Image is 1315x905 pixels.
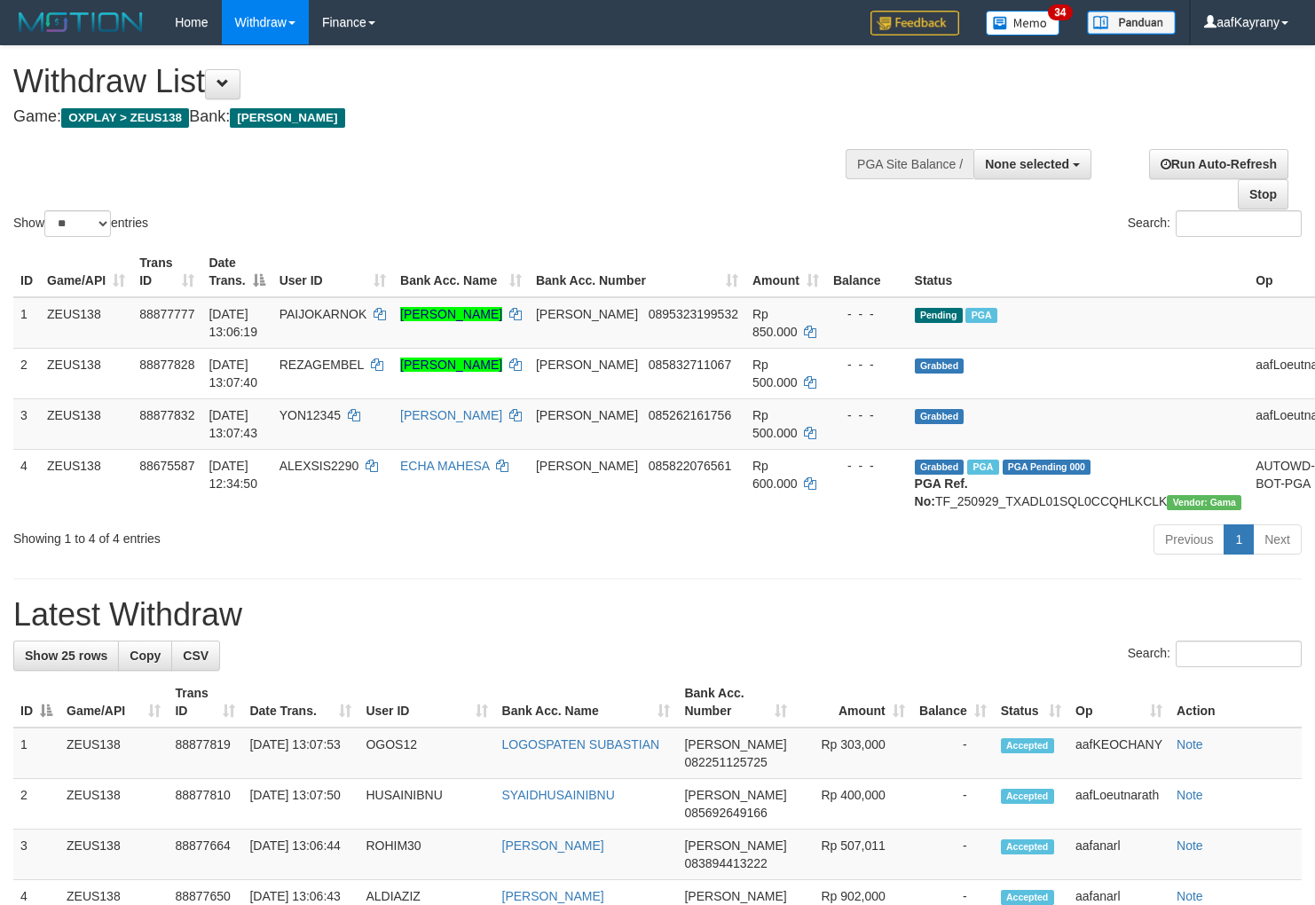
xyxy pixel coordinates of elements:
span: OXPLAY > ZEUS138 [61,108,189,128]
span: [DATE] 13:06:19 [209,307,257,339]
span: [DATE] 13:07:43 [209,408,257,440]
label: Show entries [13,210,148,237]
img: Feedback.jpg [870,11,959,35]
span: Copy 085822076561 to clipboard [649,459,731,473]
th: Amount: activate to sort column ascending [794,677,912,728]
span: [PERSON_NAME] [684,737,786,752]
span: Show 25 rows [25,649,107,663]
span: Accepted [1001,839,1054,854]
th: Bank Acc. Number: activate to sort column ascending [677,677,793,728]
span: Accepted [1001,738,1054,753]
span: Accepted [1001,890,1054,905]
span: Marked by aafanarl [965,308,996,323]
th: Bank Acc. Number: activate to sort column ascending [529,247,745,297]
label: Search: [1128,210,1302,237]
a: [PERSON_NAME] [400,408,502,422]
td: - [912,830,994,880]
td: TF_250929_TXADL01SQL0CCQHLKCLK [908,449,1249,517]
img: MOTION_logo.png [13,9,148,35]
a: Copy [118,641,172,671]
a: [PERSON_NAME] [502,838,604,853]
td: ZEUS138 [40,398,132,449]
span: Copy 085832711067 to clipboard [649,358,731,372]
span: Grabbed [915,460,965,475]
span: [PERSON_NAME] [684,838,786,853]
a: CSV [171,641,220,671]
a: Note [1177,889,1203,903]
span: Copy 0895323199532 to clipboard [649,307,738,321]
div: PGA Site Balance / [846,149,973,179]
span: PGA Pending [1003,460,1091,475]
span: [DATE] 13:07:40 [209,358,257,390]
th: Game/API: activate to sort column ascending [59,677,168,728]
th: Status: activate to sort column ascending [994,677,1068,728]
td: ZEUS138 [40,348,132,398]
span: [PERSON_NAME] [684,788,786,802]
th: Date Trans.: activate to sort column ascending [242,677,358,728]
h1: Latest Withdraw [13,597,1302,633]
a: Note [1177,737,1203,752]
th: Date Trans.: activate to sort column descending [201,247,272,297]
div: Showing 1 to 4 of 4 entries [13,523,535,547]
span: [PERSON_NAME] [230,108,344,128]
th: Trans ID: activate to sort column ascending [132,247,201,297]
td: aafKEOCHANY [1068,728,1169,779]
input: Search: [1176,210,1302,237]
td: Rp 303,000 [794,728,912,779]
img: panduan.png [1087,11,1176,35]
div: - - - [833,305,901,323]
span: CSV [183,649,209,663]
span: [PERSON_NAME] [536,358,638,372]
a: ECHA MAHESA [400,459,489,473]
td: - [912,779,994,830]
span: 88877828 [139,358,194,372]
input: Search: [1176,641,1302,667]
td: 4 [13,449,40,517]
select: Showentries [44,210,111,237]
td: 3 [13,830,59,880]
a: Next [1253,524,1302,555]
span: YON12345 [280,408,341,422]
td: aafanarl [1068,830,1169,880]
div: - - - [833,356,901,374]
td: HUSAINIBNU [358,779,494,830]
span: [PERSON_NAME] [536,408,638,422]
td: ZEUS138 [59,830,168,880]
b: PGA Ref. No: [915,476,968,508]
span: 88877777 [139,307,194,321]
th: Op: activate to sort column ascending [1068,677,1169,728]
th: Balance: activate to sort column ascending [912,677,994,728]
span: None selected [985,157,1069,171]
th: ID: activate to sort column descending [13,677,59,728]
th: Status [908,247,1249,297]
a: LOGOSPATEN SUBASTIAN [502,737,660,752]
span: [PERSON_NAME] [684,889,786,903]
span: Copy 083894413222 to clipboard [684,856,767,870]
td: 1 [13,728,59,779]
span: Rp 500.000 [752,358,798,390]
span: Grabbed [915,409,965,424]
td: 1 [13,297,40,349]
a: Previous [1154,524,1224,555]
td: 2 [13,348,40,398]
span: Rp 600.000 [752,459,798,491]
td: ROHIM30 [358,830,494,880]
a: SYAIDHUSAINIBNU [502,788,615,802]
td: OGOS12 [358,728,494,779]
span: PAIJOKARNOK [280,307,367,321]
td: 3 [13,398,40,449]
a: [PERSON_NAME] [502,889,604,903]
h1: Withdraw List [13,64,859,99]
th: User ID: activate to sort column ascending [272,247,393,297]
a: [PERSON_NAME] [400,307,502,321]
th: Balance [826,247,908,297]
span: Marked by aafpengsreynich [967,460,998,475]
span: Copy [130,649,161,663]
td: [DATE] 13:07:50 [242,779,358,830]
a: [PERSON_NAME] [400,358,502,372]
th: User ID: activate to sort column ascending [358,677,494,728]
span: Vendor URL: https://trx31.1velocity.biz [1167,495,1241,510]
td: 2 [13,779,59,830]
td: [DATE] 13:07:53 [242,728,358,779]
th: Action [1169,677,1302,728]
